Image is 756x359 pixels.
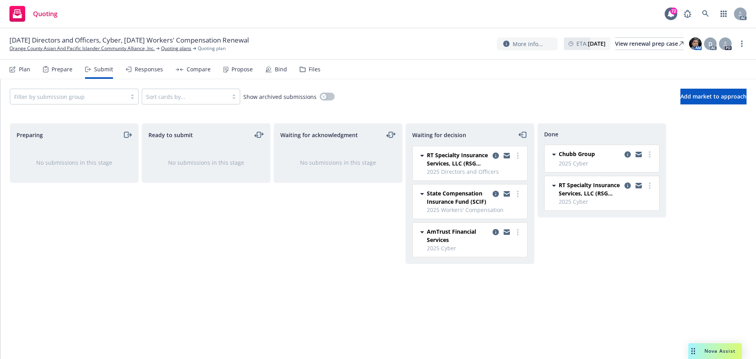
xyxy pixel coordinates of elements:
strong: [DATE] [588,40,606,47]
a: Report a Bug [680,6,695,22]
span: 2025 Cyber [559,159,654,167]
span: Waiting for acknowledgment [280,131,358,139]
a: Quoting [6,3,61,25]
span: Nova Assist [704,348,736,354]
div: 72 [670,7,677,15]
div: Files [309,66,321,73]
div: Bind [275,66,287,73]
a: more [513,151,523,160]
span: State Compensation Insurance Fund (SCIF) [427,189,489,206]
button: More info... [497,37,558,50]
span: Ready to submit [148,131,193,139]
img: photo [689,37,702,50]
span: Chubb Group [559,150,595,158]
button: Add market to approach [680,89,747,104]
a: more [513,227,523,237]
a: moveLeft [518,130,528,140]
div: Drag to move [688,343,698,359]
span: More info... [513,40,543,48]
div: Submit [94,66,113,73]
span: Add market to approach [680,93,747,100]
span: ETA : [576,39,606,48]
span: 2025 Directors and Officers [427,167,523,176]
a: View renewal prep case [615,37,684,50]
div: View renewal prep case [615,38,684,50]
span: [DATE] Directors and Officers, Cyber, [DATE] Workers' Compensation Renewal [9,35,249,45]
a: Search [698,6,713,22]
div: Compare [187,66,211,73]
a: moveLeftRight [386,130,396,140]
span: Quoting plan [198,45,226,52]
a: moveRight [122,130,132,140]
a: copy logging email [491,151,500,160]
a: Orange County Asian And Pacific Islander Community Alliance, Inc. [9,45,155,52]
a: Switch app [716,6,732,22]
a: copy logging email [502,227,511,237]
a: copy logging email [634,150,643,159]
a: more [645,150,654,159]
button: Nova Assist [688,343,742,359]
a: copy logging email [623,150,632,159]
div: Prepare [52,66,72,73]
a: more [645,181,654,190]
span: RT Specialty Insurance Services, LLC (RSG Specialty, LLC) [559,181,621,197]
div: Responses [135,66,163,73]
span: Waiting for decision [412,131,466,139]
a: more [513,189,523,199]
span: Quoting [33,11,57,17]
span: Done [544,130,558,138]
div: No submissions in this stage [155,158,258,167]
div: No submissions in this stage [23,158,126,167]
a: copy logging email [502,189,511,199]
a: copy logging email [634,181,643,190]
div: No submissions in this stage [287,158,389,167]
span: Show archived submissions [243,93,317,101]
a: Quoting plans [161,45,191,52]
span: 2025 Cyber [427,244,523,252]
div: Propose [232,66,253,73]
a: more [737,39,747,48]
span: D [708,40,712,48]
a: copy logging email [502,151,511,160]
span: 2025 Cyber [559,197,654,206]
a: copy logging email [491,189,500,199]
div: Plan [19,66,30,73]
span: 2025 Workers' Compensation [427,206,523,214]
a: copy logging email [623,181,632,190]
span: AmTrust Financial Services [427,227,489,244]
a: moveLeftRight [254,130,264,140]
a: copy logging email [491,227,500,237]
span: RT Specialty Insurance Services, LLC (RSG Specialty, LLC) [427,151,489,167]
span: Preparing [17,131,43,139]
